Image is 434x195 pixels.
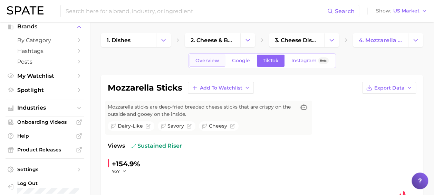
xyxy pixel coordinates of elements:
[6,21,84,32] button: Brands
[17,147,73,153] span: Product Releases
[408,33,423,47] button: Change Category
[291,58,317,64] span: Instagram
[362,82,416,94] button: Export Data
[112,158,140,169] div: +154.9%
[146,124,151,129] button: Flag as miscategorized or irrelevant
[269,33,324,47] a: 3. cheese dishes
[167,122,184,130] span: savory
[112,168,120,174] span: YoY
[17,133,73,139] span: Help
[320,58,327,64] span: Beta
[65,5,327,17] input: Search here for a brand, industry, or ingredient
[376,9,391,13] span: Show
[112,168,127,174] button: YoY
[131,143,136,149] img: sustained riser
[17,166,73,173] span: Settings
[6,46,84,56] a: Hashtags
[17,73,73,79] span: My Watchlist
[17,48,73,54] span: Hashtags
[286,55,335,67] a: InstagramBeta
[6,117,84,127] a: Onboarding Videos
[108,142,125,150] span: Views
[185,33,240,47] a: 2. cheese & butter dishes
[209,122,227,130] span: cheesy
[108,103,296,118] span: Mozzarella sticks are deep-fried breaded cheese sticks that are crispy on the outside and gooey o...
[17,87,73,93] span: Spotlight
[6,35,84,46] a: by Category
[230,124,235,129] button: Flag as miscategorized or irrelevant
[17,37,73,44] span: by Category
[374,85,405,91] span: Export Data
[6,164,84,175] a: Settings
[6,56,84,67] a: Posts
[6,103,84,113] button: Industries
[7,6,44,15] img: SPATE
[190,55,225,67] a: Overview
[107,37,131,44] span: 1. dishes
[6,145,84,155] a: Product Releases
[232,58,250,64] span: Google
[108,84,182,92] h1: mozzarella sticks
[240,33,255,47] button: Change Category
[17,105,73,111] span: Industries
[226,55,256,67] a: Google
[374,7,429,16] button: ShowUS Market
[200,85,242,91] span: Add to Watchlist
[188,82,254,94] button: Add to Watchlist
[17,24,73,30] span: Brands
[187,124,192,129] button: Flag as miscategorized or irrelevant
[359,37,402,44] span: 4. mozzarella sticks
[257,55,284,67] a: TikTok
[17,58,73,65] span: Posts
[324,33,339,47] button: Change Category
[6,131,84,141] a: Help
[275,37,318,44] span: 3. cheese dishes
[195,58,219,64] span: Overview
[6,85,84,95] a: Spotlight
[353,33,408,47] a: 4. mozzarella sticks
[6,71,84,81] a: My Watchlist
[156,33,171,47] button: Change Category
[191,37,234,44] span: 2. cheese & butter dishes
[131,142,182,150] span: sustained riser
[101,33,156,47] a: 1. dishes
[17,180,102,186] span: Log Out
[118,122,143,130] span: dairy-like
[17,119,73,125] span: Onboarding Videos
[393,9,419,13] span: US Market
[263,58,279,64] span: TikTok
[335,8,355,15] span: Search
